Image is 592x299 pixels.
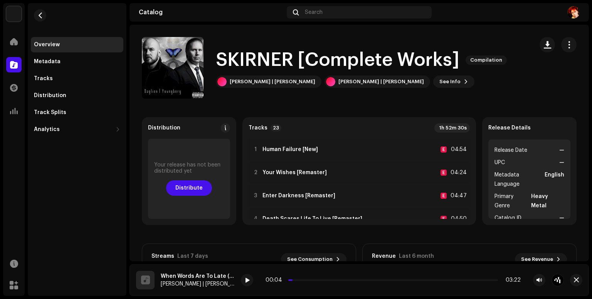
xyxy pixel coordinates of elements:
[262,216,362,222] strong: Death Scares Life To Live [Remaster]
[151,253,174,259] div: Streams
[338,79,424,85] div: [PERSON_NAME] | [PERSON_NAME]
[34,126,60,133] div: Analytics
[494,192,530,210] span: Primary Genre
[494,146,527,155] span: Release Date
[531,192,564,210] strong: Heavy Metal
[6,6,22,22] img: bb549e82-3f54-41b5-8d74-ce06bd45c366
[31,71,123,86] re-m-nav-item: Tracks
[139,9,284,15] div: Catalog
[161,273,235,279] div: When Words Are To Late (...[PERSON_NAME], never forgotten) [New]
[521,252,553,267] span: See Revenue
[450,214,467,223] div: 04:50
[305,9,323,15] span: Search
[166,180,212,196] button: Distribute
[450,191,467,200] div: 04:47
[34,92,66,99] div: Distribution
[433,76,474,88] button: See Info
[34,76,53,82] div: Tracks
[262,193,335,199] strong: Enter Darkness [Remaster]
[230,79,315,85] div: [PERSON_NAME] | [PERSON_NAME]
[31,105,123,120] re-m-nav-item: Track Splits
[434,123,470,133] div: 1h 52m 30s
[148,125,180,131] div: Distribution
[31,37,123,52] re-m-nav-item: Overview
[466,55,507,65] span: Compilation
[441,216,447,222] div: E
[441,193,447,199] div: E
[494,213,521,223] span: Catalog ID
[266,277,285,283] div: 00:04
[567,6,580,18] img: f86ebadd-9c61-4402-8e0b-a192ce8deb1f
[501,277,521,283] div: 03:22
[34,42,60,48] div: Overview
[216,48,459,72] h1: SKIRNER [Complete Works]
[494,158,505,167] span: UPC
[262,170,327,176] strong: Your Wishes [Remaster]
[262,146,318,153] strong: Human Failure [New]
[494,170,543,189] span: Metadata Language
[175,180,203,196] span: Distribute
[161,281,235,287] div: [PERSON_NAME] | [PERSON_NAME]
[439,74,461,89] span: See Info
[372,253,396,259] div: Revenue
[545,170,564,189] strong: English
[34,59,61,65] div: Metadata
[287,252,333,267] span: See Consumption
[31,122,123,137] re-m-nav-dropdown: Analytics
[249,125,267,131] strong: Tracks
[441,170,447,176] div: E
[450,168,467,177] div: 04:24
[559,146,564,155] strong: —
[271,124,281,131] p-badge: 23
[441,146,447,153] div: E
[34,109,66,116] div: Track Splits
[31,88,123,103] re-m-nav-item: Distribution
[450,145,467,154] div: 04:54
[31,54,123,69] re-m-nav-item: Metadata
[488,125,531,131] strong: Release Details
[177,253,208,259] div: Last 7 days
[559,158,564,167] strong: —
[399,253,434,259] div: Last 6 month
[515,253,567,265] button: See Revenue
[154,162,224,174] div: Your release has not been distributed yet
[281,253,346,265] button: See Consumption
[559,213,564,223] strong: —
